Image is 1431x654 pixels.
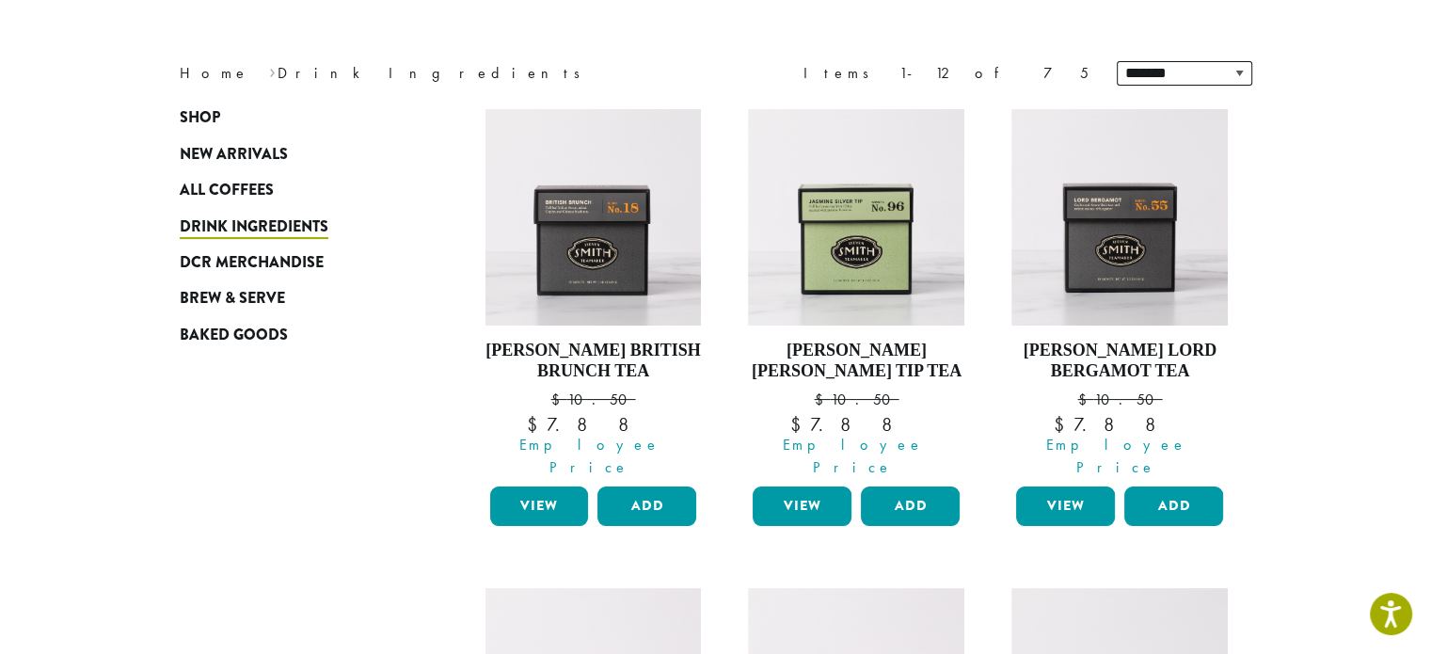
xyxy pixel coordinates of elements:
[180,136,405,172] a: New Arrivals
[1011,341,1228,381] h4: [PERSON_NAME] Lord Bergamot Tea
[180,280,405,316] a: Brew & Serve
[814,390,830,409] span: $
[753,487,851,526] a: View
[180,251,324,275] span: DCR Merchandise
[180,215,328,239] span: Drink Ingredients
[748,109,964,326] img: Jasmine-Silver-Tip-Signature-Green-Carton-2023.jpg
[1077,390,1162,409] bdi: 10.50
[180,287,285,311] span: Brew & Serve
[740,434,964,479] span: Employee Price
[1124,487,1223,526] button: Add
[478,434,702,479] span: Employee Price
[180,63,249,83] a: Home
[1077,390,1093,409] span: $
[790,412,923,437] bdi: 7.88
[1011,109,1228,326] img: Lord-Bergamot-Signature-Black-Carton-2023-1.jpg
[180,100,405,136] a: Shop
[485,109,702,479] a: [PERSON_NAME] British Brunch Tea $10.50 Employee Price
[490,487,589,526] a: View
[1011,109,1228,479] a: [PERSON_NAME] Lord Bergamot Tea $10.50 Employee Price
[748,109,964,479] a: [PERSON_NAME] [PERSON_NAME] Tip Tea $10.50 Employee Price
[748,341,964,381] h4: [PERSON_NAME] [PERSON_NAME] Tip Tea
[790,412,810,437] span: $
[180,106,220,130] span: Shop
[485,109,701,326] img: British-Brunch-Signature-Black-Carton-2023-2.jpg
[180,62,688,85] nav: Breadcrumb
[180,317,405,353] a: Baked Goods
[861,487,960,526] button: Add
[1004,434,1228,479] span: Employee Price
[1054,412,1073,437] span: $
[180,172,405,208] a: All Coffees
[597,487,696,526] button: Add
[180,245,405,280] a: DCR Merchandise
[550,390,635,409] bdi: 10.50
[180,208,405,244] a: Drink Ingredients
[527,412,547,437] span: $
[1016,487,1115,526] a: View
[814,390,898,409] bdi: 10.50
[180,324,288,347] span: Baked Goods
[1054,412,1186,437] bdi: 7.88
[269,56,276,85] span: ›
[180,143,288,167] span: New Arrivals
[527,412,660,437] bdi: 7.88
[180,179,274,202] span: All Coffees
[550,390,566,409] span: $
[485,341,702,381] h4: [PERSON_NAME] British Brunch Tea
[803,62,1089,85] div: Items 1-12 of 75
